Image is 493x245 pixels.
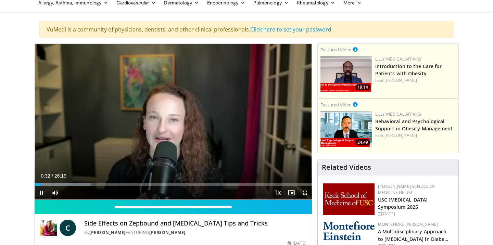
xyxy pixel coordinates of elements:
a: [PERSON_NAME] [149,230,186,235]
a: [PERSON_NAME] [89,230,126,235]
img: acc2e291-ced4-4dd5-b17b-d06994da28f3.png.150x105_q85_crop-smart_upscale.png [320,56,372,92]
a: Montefiore [PERSON_NAME] [378,221,438,227]
div: [DATE] [378,211,453,217]
div: VuMedi is a community of physicians, dentists, and other clinical professionals. [39,21,454,38]
h4: Related Videos [322,163,371,171]
a: [PERSON_NAME] [384,77,417,83]
small: Featured Video [320,47,352,53]
a: Lilly Medical Affairs [375,56,421,62]
span: 26:19 [54,173,66,179]
button: Playback Rate [271,186,285,199]
span: 19:14 [355,84,370,90]
button: Pause [35,186,48,199]
div: Progress Bar [35,183,312,186]
a: Click here to set your password [250,26,331,33]
button: Fullscreen [298,186,312,199]
img: 7b941f1f-d101-407a-8bfa-07bd47db01ba.png.150x105_q85_autocrop_double_scale_upscale_version-0.2.jpg [323,183,375,215]
div: Feat. [375,77,456,83]
div: By FEATURING [84,230,306,236]
a: Lilly Medical Affairs [375,111,421,117]
a: C [60,220,76,236]
img: b0142b4c-93a1-4b58-8f91-5265c282693c.png.150x105_q85_autocrop_double_scale_upscale_version-0.2.png [323,221,375,240]
a: 24:49 [320,111,372,147]
a: [PERSON_NAME] [384,132,417,138]
a: A Multidisciplinary Approach to [MEDICAL_DATA] in Diabe… [378,228,449,242]
span: 24:49 [355,139,370,145]
a: Introduction to the Care for Patients with Obesity [375,63,442,77]
small: Featured Video [320,102,352,108]
button: Mute [48,186,62,199]
h4: Side Effects on Zepbound and [MEDICAL_DATA] Tips and Tricks [84,220,306,227]
div: Feat. [375,132,456,139]
img: Dr. Carolynn Francavilla [40,220,57,236]
video-js: Video Player [35,44,312,200]
a: USC [MEDICAL_DATA] Symposium 2025 [378,196,428,210]
a: [PERSON_NAME] School of Medicine of USC [378,183,435,195]
a: Behavioral and Psychological Support in Obesity Management [375,118,453,132]
a: 19:14 [320,56,372,92]
img: ba3304f6-7838-4e41-9c0f-2e31ebde6754.png.150x105_q85_crop-smart_upscale.png [320,111,372,147]
span: 0:32 [41,173,50,179]
button: Enable picture-in-picture mode [285,186,298,199]
span: / [52,173,53,179]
